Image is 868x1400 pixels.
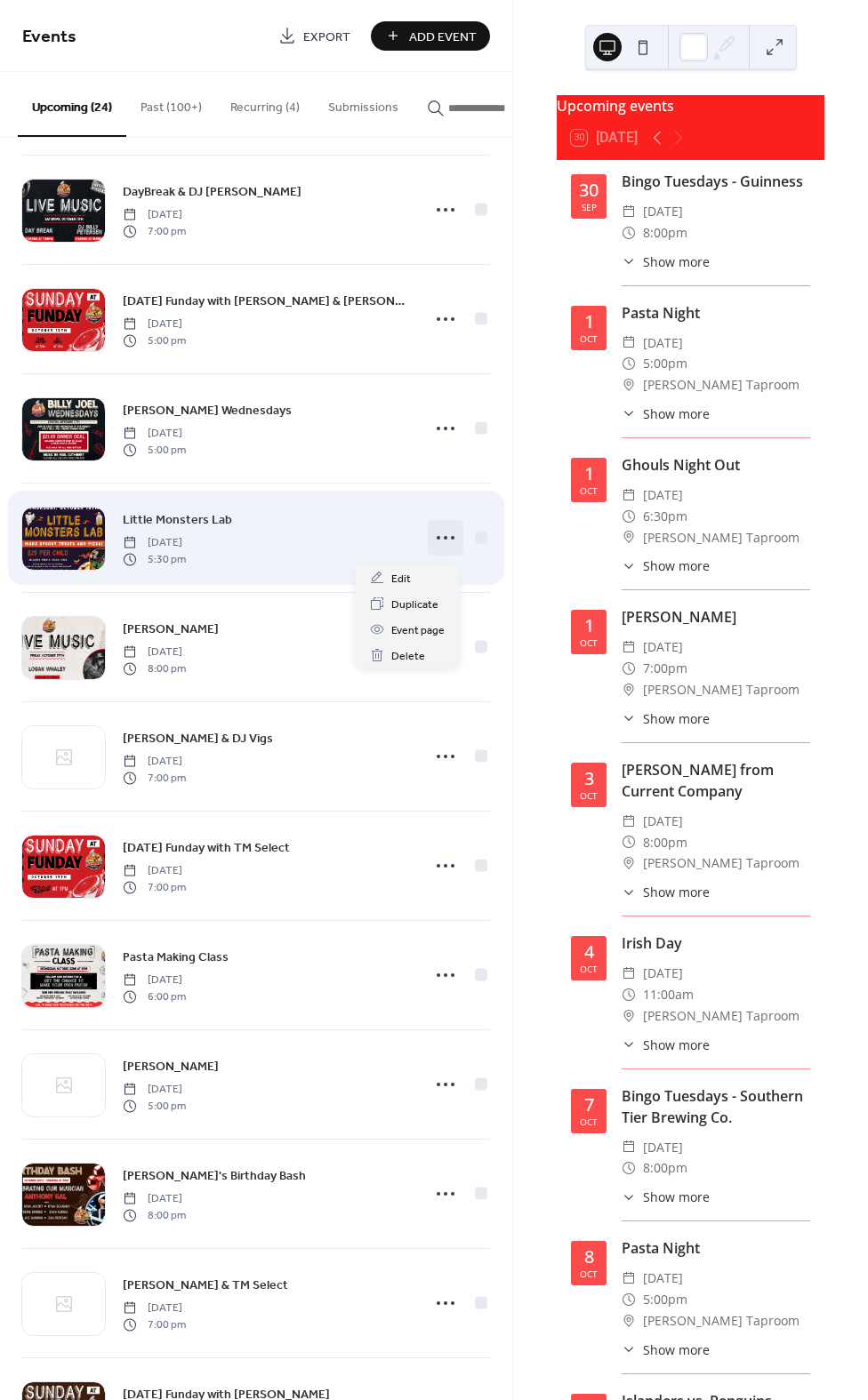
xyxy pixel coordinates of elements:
div: Pasta Night [622,1237,810,1259]
span: [DATE] [643,811,683,832]
div: Oct [580,1269,598,1278]
span: 11:00am [643,984,694,1005]
div: ​ [622,332,636,354]
div: ​ [622,1188,636,1206]
button: Add Event [371,21,490,51]
div: ​ [622,222,636,244]
button: ​Show more [622,1036,710,1054]
span: [DATE] [643,963,683,984]
span: [DATE] [123,644,186,660]
span: 6:00 pm [123,988,186,1004]
span: Event page [391,621,445,640]
span: 5:30 pm [123,551,186,567]
span: 6:30pm [643,506,687,527]
span: [DATE] [123,207,186,223]
span: [PERSON_NAME] Taproom [643,679,800,700]
button: ​Show more [622,1340,710,1359]
span: [DATE] [123,426,186,442]
div: Oct [580,1117,598,1126]
a: [PERSON_NAME] Wednesdays [123,400,292,420]
div: ​ [622,963,636,984]
span: Delete [391,647,425,666]
span: [DATE] [123,863,186,879]
span: Show more [643,883,710,901]
span: DayBreak & DJ [PERSON_NAME] [123,183,301,202]
div: 1 [584,465,594,483]
span: 5:00 pm [123,1098,186,1114]
div: ​ [622,883,636,901]
span: 7:00 pm [123,879,186,895]
span: 8:00pm [643,222,687,244]
button: Past (100+) [126,72,216,135]
div: Pasta Night [622,302,810,324]
div: ​ [622,1340,636,1359]
div: ​ [622,353,636,374]
a: DayBreak & DJ [PERSON_NAME] [123,181,301,202]
span: 7:00 pm [123,1316,186,1332]
span: [PERSON_NAME] Taproom [643,852,800,874]
span: [DATE] Funday with [PERSON_NAME] & [PERSON_NAME] [123,292,410,311]
span: [PERSON_NAME] [123,620,219,639]
button: ​Show more [622,1188,710,1206]
div: ​ [622,832,636,853]
div: Oct [580,791,598,800]
div: ​ [622,1005,636,1027]
a: [PERSON_NAME] [123,1056,219,1076]
span: [DATE] [643,1268,683,1289]
span: [PERSON_NAME] & DJ Vigs [123,730,273,748]
button: ​Show more [622,556,710,575]
span: [PERSON_NAME]'s Birthday Bash [123,1167,306,1186]
a: [PERSON_NAME] & DJ Vigs [123,728,273,748]
span: Show more [643,709,710,728]
span: [DATE] [123,754,186,770]
a: Pasta Making Class [123,947,229,967]
div: ​ [622,1268,636,1289]
div: ​ [622,404,636,423]
a: [PERSON_NAME]'s Birthday Bash [123,1165,306,1186]
span: Events [22,20,76,54]
div: 1 [584,313,594,331]
button: ​Show more [622,404,710,423]
div: Oct [580,486,598,495]
span: [DATE] [123,1300,186,1316]
button: Submissions [314,72,413,135]
div: 8 [584,1248,594,1266]
div: ​ [622,709,636,728]
span: [DATE] [643,1137,683,1158]
span: Edit [391,570,411,588]
div: ​ [622,527,636,548]
button: ​Show more [622,252,710,271]
div: ​ [622,506,636,527]
div: Oct [580,334,598,343]
div: ​ [622,1137,636,1158]
span: [DATE] [643,201,683,222]
a: [PERSON_NAME] & TM Select [123,1275,288,1295]
div: ​ [622,658,636,679]
span: [PERSON_NAME] Wednesdays [123,402,292,420]
span: Show more [643,404,710,423]
span: Duplicate [391,596,438,614]
span: [DATE] [123,1082,186,1098]
div: ​ [622,374,636,396]
span: Show more [643,1188,710,1206]
span: Show more [643,1340,710,1359]
div: ​ [622,556,636,575]
div: ​ [622,679,636,700]
span: 5:00pm [643,353,687,374]
span: [PERSON_NAME] Taproom [643,1310,800,1332]
span: [DATE] [123,1191,186,1207]
span: Little Monsters Lab [123,511,232,530]
span: [DATE] [643,484,683,506]
div: ​ [622,201,636,222]
div: Oct [580,964,598,973]
span: [PERSON_NAME] Taproom [643,374,800,396]
div: 7 [584,1096,594,1114]
span: 7:00 pm [123,770,186,786]
div: Bingo Tuesdays - Guinness [622,171,810,192]
button: Recurring (4) [216,72,314,135]
div: [PERSON_NAME] from Current Company [622,759,810,802]
div: [PERSON_NAME] [622,606,810,628]
div: Sep [582,203,597,212]
span: 7:00 pm [123,223,186,239]
span: Pasta Making Class [123,948,229,967]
